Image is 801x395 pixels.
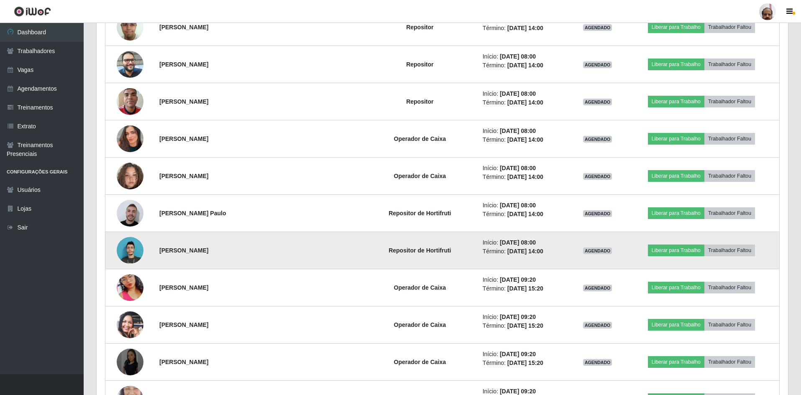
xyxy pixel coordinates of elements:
strong: [PERSON_NAME] [159,61,208,68]
time: [DATE] 08:00 [500,239,536,246]
time: [DATE] 14:00 [507,25,543,31]
strong: Operador de Caixa [394,173,446,179]
li: Término: [483,135,567,144]
span: AGENDADO [583,61,612,68]
img: 1650585147078.jpeg [117,301,143,349]
button: Liberar para Trabalho [648,21,704,33]
li: Término: [483,247,567,256]
time: [DATE] 08:00 [500,127,536,134]
img: 1751065972861.jpeg [117,152,143,200]
button: Trabalhador Faltou [704,59,755,70]
span: AGENDADO [583,210,612,217]
img: 1743039429439.jpeg [117,264,143,311]
img: 1753889006252.jpeg [117,349,143,375]
time: [DATE] 14:00 [507,211,543,217]
img: 1750801890236.jpeg [117,115,143,163]
span: AGENDADO [583,99,612,105]
button: Liberar para Trabalho [648,282,704,293]
strong: Repositor de Hortifruti [389,210,451,217]
strong: [PERSON_NAME] [159,98,208,105]
img: 1755886589613.jpeg [117,232,143,268]
strong: [PERSON_NAME] [159,135,208,142]
li: Término: [483,98,567,107]
time: [DATE] 08:00 [500,202,536,209]
li: Início: [483,275,567,284]
time: [DATE] 14:00 [507,62,543,69]
button: Trabalhador Faltou [704,356,755,368]
strong: [PERSON_NAME] [159,24,208,31]
button: Trabalhador Faltou [704,319,755,331]
strong: Repositor [406,98,433,105]
time: [DATE] 09:20 [500,313,536,320]
span: AGENDADO [583,322,612,329]
strong: [PERSON_NAME] [159,173,208,179]
time: [DATE] 14:00 [507,99,543,106]
button: Liberar para Trabalho [648,319,704,331]
li: Início: [483,52,567,61]
span: AGENDADO [583,24,612,31]
img: 1753556561718.jpeg [117,84,143,119]
li: Início: [483,350,567,359]
button: Liberar para Trabalho [648,96,704,107]
img: 1602822418188.jpeg [117,9,143,45]
strong: [PERSON_NAME] [159,247,208,254]
li: Início: [483,127,567,135]
li: Início: [483,164,567,173]
time: [DATE] 14:00 [507,173,543,180]
time: [DATE] 15:20 [507,285,543,292]
time: [DATE] 09:20 [500,351,536,357]
time: [DATE] 14:00 [507,248,543,255]
button: Trabalhador Faltou [704,21,755,33]
time: [DATE] 08:00 [500,53,536,60]
li: Início: [483,201,567,210]
li: Término: [483,210,567,219]
span: AGENDADO [583,173,612,180]
strong: Repositor [406,61,433,68]
li: Término: [483,61,567,70]
button: Trabalhador Faltou [704,170,755,182]
button: Trabalhador Faltou [704,207,755,219]
button: Liberar para Trabalho [648,133,704,145]
span: AGENDADO [583,285,612,291]
time: [DATE] 14:00 [507,136,543,143]
span: AGENDADO [583,359,612,366]
button: Trabalhador Faltou [704,282,755,293]
img: 1744226938039.jpeg [117,198,143,228]
button: Liberar para Trabalho [648,245,704,256]
button: Liberar para Trabalho [648,356,704,368]
li: Término: [483,284,567,293]
strong: [PERSON_NAME] Paulo [159,210,226,217]
li: Término: [483,321,567,330]
button: Trabalhador Faltou [704,133,755,145]
time: [DATE] 15:20 [507,359,543,366]
strong: Operador de Caixa [394,284,446,291]
time: [DATE] 15:20 [507,322,543,329]
strong: Repositor de Hortifruti [389,247,451,254]
button: Liberar para Trabalho [648,207,704,219]
li: Início: [483,238,567,247]
strong: Operador de Caixa [394,359,446,365]
li: Término: [483,173,567,181]
img: CoreUI Logo [14,6,51,17]
button: Liberar para Trabalho [648,170,704,182]
button: Trabalhador Faltou [704,96,755,107]
time: [DATE] 09:20 [500,388,536,395]
span: AGENDADO [583,136,612,143]
li: Término: [483,24,567,33]
strong: Repositor [406,24,433,31]
li: Término: [483,359,567,367]
time: [DATE] 08:00 [500,165,536,171]
strong: [PERSON_NAME] [159,284,208,291]
strong: Operador de Caixa [394,321,446,328]
strong: [PERSON_NAME] [159,321,208,328]
img: 1755090695387.jpeg [117,46,143,82]
button: Trabalhador Faltou [704,245,755,256]
button: Liberar para Trabalho [648,59,704,70]
strong: Operador de Caixa [394,135,446,142]
time: [DATE] 09:20 [500,276,536,283]
strong: [PERSON_NAME] [159,359,208,365]
li: Início: [483,313,567,321]
li: Início: [483,89,567,98]
time: [DATE] 08:00 [500,90,536,97]
span: AGENDADO [583,247,612,254]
